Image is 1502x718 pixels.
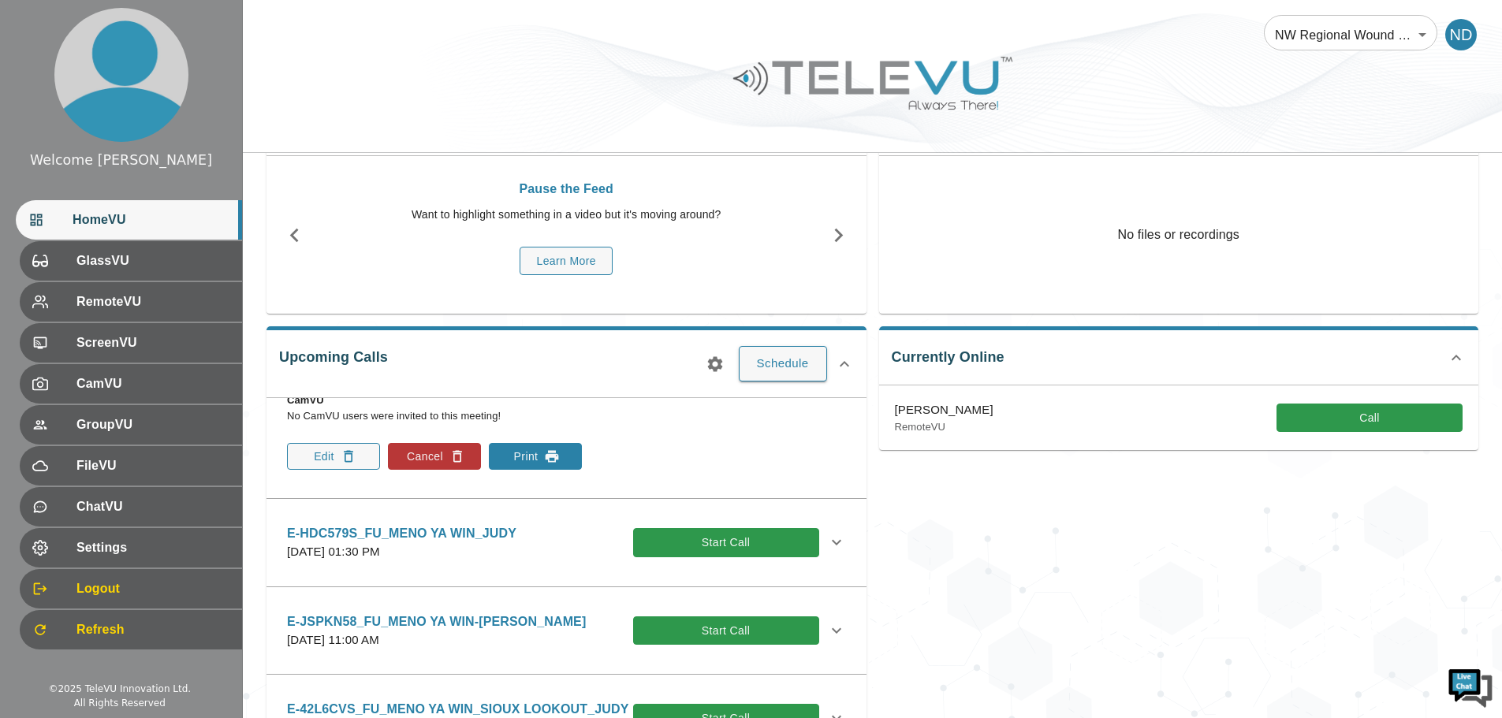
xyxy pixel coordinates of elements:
span: CamVU [76,374,229,393]
div: ChatVU [20,487,242,526]
p: CamVU [287,392,590,408]
img: d_736959983_company_1615157101543_736959983 [27,73,66,113]
div: CamVU [20,364,242,404]
p: RemoteVU [895,419,993,435]
button: Start Call [633,616,819,645]
div: HomeVU [16,200,242,240]
p: E-HDC579S_FU_MENO YA WIN_JUDY [287,524,516,543]
div: Chat with us now [82,83,265,103]
p: Want to highlight something in a video but it's moving around? [330,206,803,223]
span: RemoteVU [76,292,229,311]
span: Settings [76,538,229,557]
button: Start Call [633,528,819,557]
span: We're online! [91,199,218,358]
div: GlassVU [20,241,242,281]
div: GroupVU [20,405,242,445]
div: ScreenVU [20,323,242,363]
div: All Rights Reserved [74,696,166,710]
p: E-JSPKN58_FU_MENO YA WIN-[PERSON_NAME] [287,612,586,631]
span: ScreenVU [76,333,229,352]
p: [PERSON_NAME] [895,401,993,419]
p: No CamVU users were invited to this meeting! [287,408,590,424]
p: Pause the Feed [330,180,803,199]
div: Settings [20,528,242,567]
p: No files or recordings [879,156,1479,314]
img: Logo [731,50,1015,116]
button: Learn More [520,247,613,276]
span: Logout [76,579,229,598]
img: profile.png [54,8,188,142]
textarea: Type your message and hit 'Enter' [8,430,300,485]
button: Cancel [388,443,481,470]
span: HomeVU [73,210,229,229]
button: Print [489,443,582,470]
div: RemoteVU [20,282,242,322]
div: E-HDC579S_FU_MENO YA WIN_JUDY[DATE] 01:30 PMStart Call [274,515,859,571]
button: Schedule [739,346,827,381]
button: Edit [287,443,380,470]
p: [DATE] 01:30 PM [287,543,516,561]
div: FileVU [20,446,242,485]
span: GroupVU [76,415,229,434]
div: Minimize live chat window [259,8,296,46]
div: E-JSPKN58_FU_MENO YA WIN-[PERSON_NAME][DATE] 11:00 AMStart Call [274,603,859,659]
div: Logout [20,569,242,608]
div: ND [1445,19,1477,50]
span: ChatVU [76,497,229,516]
span: Refresh [76,620,229,639]
div: NW Regional Wound Care [1264,13,1437,57]
div: Refresh [20,610,242,649]
span: GlassVU [76,251,229,270]
button: Call [1277,404,1463,433]
span: FileVU [76,456,229,475]
div: Welcome [PERSON_NAME] [30,150,212,170]
p: [DATE] 11:00 AM [287,631,586,649]
img: Chat Widget [1447,663,1494,710]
